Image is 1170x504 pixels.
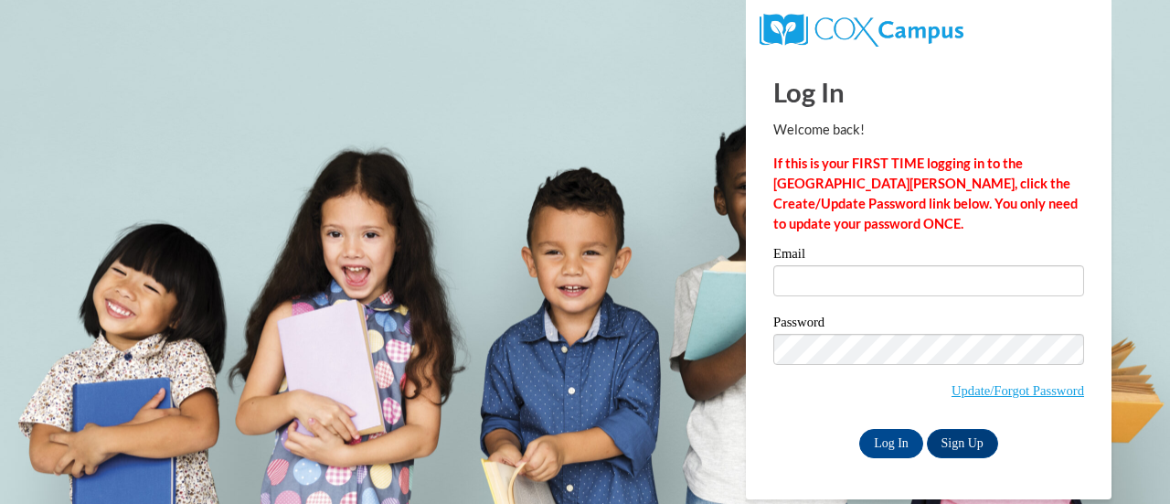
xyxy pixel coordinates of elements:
a: Sign Up [927,429,998,458]
a: Update/Forgot Password [952,383,1084,398]
p: Welcome back! [773,120,1084,140]
strong: If this is your FIRST TIME logging in to the [GEOGRAPHIC_DATA][PERSON_NAME], click the Create/Upd... [773,155,1078,231]
h1: Log In [773,73,1084,111]
label: Email [773,247,1084,265]
a: COX Campus [760,21,963,37]
label: Password [773,316,1084,334]
input: Log In [859,429,923,458]
img: COX Campus [760,14,963,47]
